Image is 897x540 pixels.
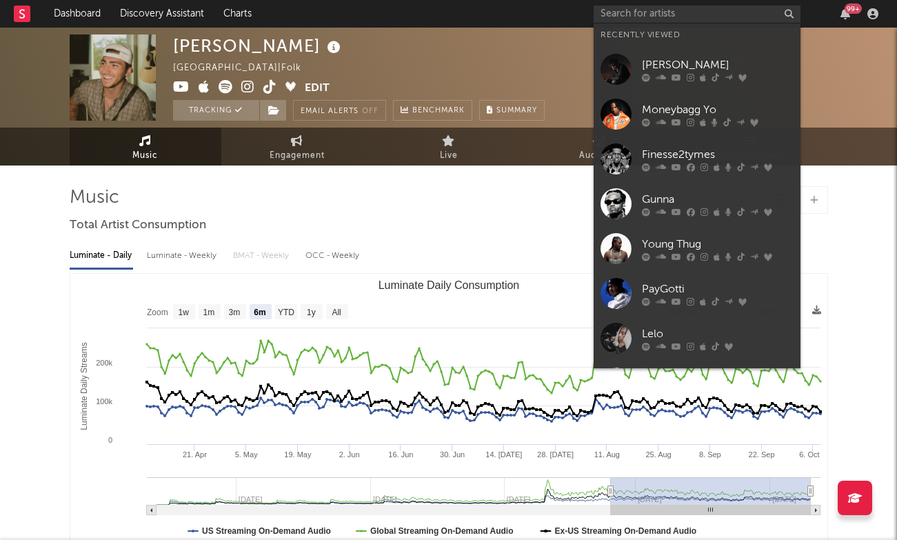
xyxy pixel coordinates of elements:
[373,128,525,166] a: Live
[845,3,862,14] div: 99 +
[173,34,344,57] div: [PERSON_NAME]
[393,100,472,121] a: Benchmark
[79,342,88,430] text: Luminate Daily Streams
[485,450,522,459] text: 14. [DATE]
[202,526,331,536] text: US Streaming On-Demand Audio
[339,450,359,459] text: 2. Jun
[305,244,361,268] div: OCC - Weekly
[234,450,258,459] text: 5. May
[178,308,189,317] text: 1w
[147,308,168,317] text: Zoom
[293,100,386,121] button: Email AlertsOff
[642,57,794,73] div: [PERSON_NAME]
[203,308,214,317] text: 1m
[642,101,794,118] div: Moneybagg Yo
[645,450,671,459] text: 25. Aug
[96,397,112,406] text: 100k
[147,244,219,268] div: Luminate - Weekly
[496,107,537,114] span: Summary
[388,450,413,459] text: 16. Jun
[594,47,800,92] a: [PERSON_NAME]
[362,108,379,115] em: Off
[642,146,794,163] div: Finesse2tymes
[840,8,850,19] button: 99+
[277,308,294,317] text: YTD
[642,236,794,252] div: Young Thug
[270,148,325,164] span: Engagement
[537,450,574,459] text: 28. [DATE]
[173,60,317,77] div: [GEOGRAPHIC_DATA] | Folk
[601,27,794,43] div: Recently Viewed
[228,308,240,317] text: 3m
[108,436,112,444] text: 0
[594,92,800,137] a: Moneybagg Yo
[307,308,316,317] text: 1y
[642,281,794,297] div: PayGotti
[594,226,800,271] a: Young Thug
[642,191,794,208] div: Gunna
[642,326,794,342] div: Lelo
[370,526,513,536] text: Global Streaming On-Demand Audio
[748,450,774,459] text: 22. Sep
[132,148,158,164] span: Music
[479,100,545,121] button: Summary
[594,361,800,406] a: BashfortheWorld
[173,100,259,121] button: Tracking
[579,148,621,164] span: Audience
[412,103,465,119] span: Benchmark
[221,128,373,166] a: Engagement
[698,450,720,459] text: 8. Sep
[440,450,465,459] text: 30. Jun
[594,137,800,181] a: Finesse2tymes
[594,271,800,316] a: PayGotti
[70,217,206,234] span: Total Artist Consumption
[594,316,800,361] a: Lelo
[378,279,519,291] text: Luminate Daily Consumption
[254,308,265,317] text: 6m
[332,308,341,317] text: All
[594,6,800,23] input: Search for artists
[554,526,696,536] text: Ex-US Streaming On-Demand Audio
[284,450,312,459] text: 19. May
[440,148,458,164] span: Live
[70,128,221,166] a: Music
[305,80,330,97] button: Edit
[70,244,133,268] div: Luminate - Daily
[96,359,112,367] text: 200k
[525,128,676,166] a: Audience
[594,450,619,459] text: 11. Aug
[182,450,206,459] text: 21. Apr
[594,181,800,226] a: Gunna
[799,450,819,459] text: 6. Oct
